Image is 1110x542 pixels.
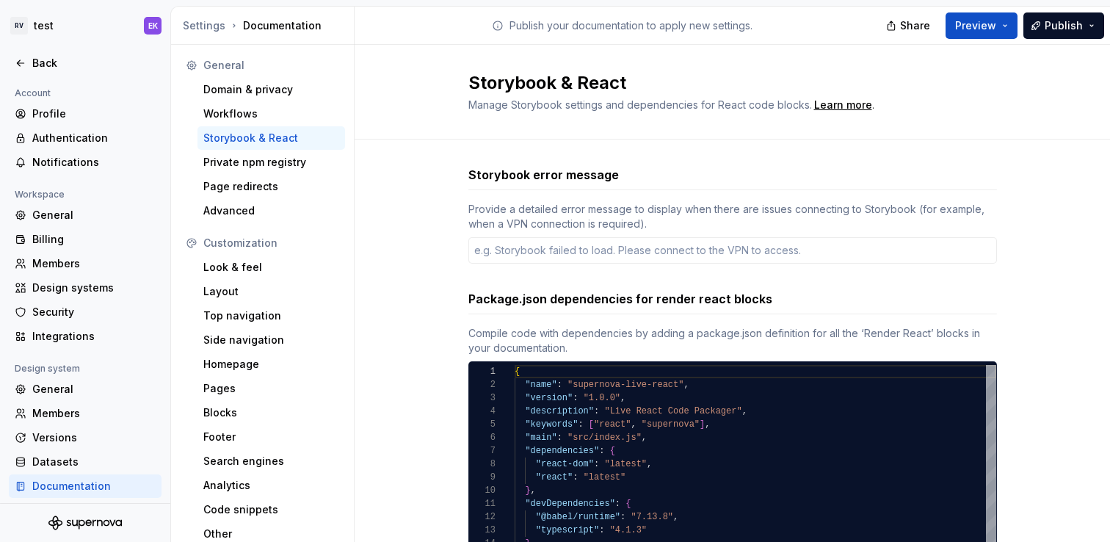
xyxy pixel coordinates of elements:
[469,391,496,405] div: 3
[525,446,599,456] span: "dependencies"
[148,20,158,32] div: EK
[812,100,874,111] span: .
[203,430,339,444] div: Footer
[946,12,1017,39] button: Preview
[469,510,496,524] div: 12
[197,498,345,521] a: Code snippets
[469,378,496,391] div: 2
[556,380,562,390] span: :
[567,380,683,390] span: "supernova-live-react"
[32,155,156,170] div: Notifications
[32,232,156,247] div: Billing
[203,203,339,218] div: Advanced
[879,12,940,39] button: Share
[900,18,930,33] span: Share
[9,474,162,498] a: Documentation
[197,377,345,400] a: Pages
[197,401,345,424] a: Blocks
[535,512,620,522] span: "@babel/runtime"
[535,472,572,483] span: "react"
[203,527,339,541] div: Other
[469,497,496,510] div: 11
[556,433,562,443] span: :
[9,252,162,275] a: Members
[197,449,345,473] a: Search engines
[203,155,339,170] div: Private npm registry
[197,199,345,223] a: Advanced
[9,151,162,174] a: Notifications
[594,459,599,469] span: :
[620,393,625,403] span: ,
[197,328,345,352] a: Side navigation
[32,131,156,145] div: Authentication
[641,433,646,443] span: ,
[32,281,156,295] div: Design systems
[32,256,156,271] div: Members
[32,305,156,319] div: Security
[32,382,156,397] div: General
[203,381,339,396] div: Pages
[9,360,86,377] div: Design system
[578,419,583,430] span: :
[599,525,604,535] span: :
[641,419,699,430] span: "supernova"
[683,380,689,390] span: ,
[468,98,812,111] span: Manage Storybook settings and dependencies for React code blocks.
[203,179,339,194] div: Page redirects
[9,51,162,75] a: Back
[469,365,496,378] div: 1
[203,106,339,121] div: Workflows
[32,329,156,344] div: Integrations
[468,326,997,355] div: Compile code with dependencies by adding a package.json definition for all the ‘Render React’ blo...
[673,512,678,522] span: ,
[594,406,599,416] span: :
[32,56,156,71] div: Back
[183,18,225,33] div: Settings
[203,333,339,347] div: Side navigation
[48,516,122,530] svg: Supernova Logo
[525,380,556,390] span: "name"
[9,102,162,126] a: Profile
[203,405,339,420] div: Blocks
[614,499,620,509] span: :
[509,18,752,33] p: Publish your documentation to apply new settings.
[32,430,156,445] div: Versions
[700,419,705,430] span: ]
[32,406,156,421] div: Members
[197,102,345,126] a: Workflows
[197,256,345,279] a: Look & feel
[203,284,339,299] div: Layout
[203,478,339,493] div: Analytics
[32,106,156,121] div: Profile
[535,459,593,469] span: "react-dom"
[203,82,339,97] div: Domain & privacy
[197,78,345,101] a: Domain & privacy
[1045,18,1083,33] span: Publish
[203,260,339,275] div: Look & feel
[9,402,162,425] a: Members
[469,484,496,497] div: 10
[631,419,636,430] span: ,
[3,10,167,42] button: RVtestEK
[525,393,573,403] span: "version"
[203,236,339,250] div: Customization
[9,377,162,401] a: General
[197,126,345,150] a: Storybook & React
[468,290,772,308] h3: Package.json dependencies for render react blocks
[32,455,156,469] div: Datasets
[647,459,652,469] span: ,
[9,228,162,251] a: Billing
[609,446,614,456] span: {
[32,479,156,494] div: Documentation
[955,18,996,33] span: Preview
[32,208,156,223] div: General
[10,17,28,35] div: RV
[197,474,345,497] a: Analytics
[203,308,339,323] div: Top navigation
[203,454,339,469] div: Search engines
[530,485,535,496] span: ,
[468,71,979,95] h2: Storybook & React
[525,499,614,509] span: "devDependencies"
[525,406,594,416] span: "description"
